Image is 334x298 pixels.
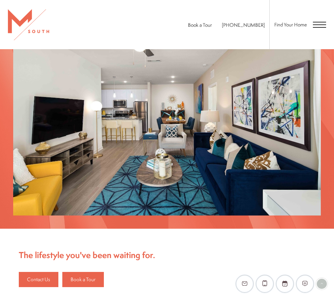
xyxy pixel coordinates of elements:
span: [PHONE_NUMBER] [222,21,265,28]
img: Modern Living In Tampa Location [13,45,321,215]
a: Contact Us [19,272,58,287]
a: Book a Tour [188,21,212,28]
a: Call Us at 813-570-8014 [222,21,265,28]
a: Find Your Home [274,21,307,28]
a: Book a Tour [62,272,104,287]
p: The lifestyle you've been waiting for. [19,248,316,262]
span: Book a Tour [71,276,96,283]
span: Contact Us [27,276,50,283]
button: Open Menu [313,21,326,27]
img: MSouth [8,9,49,40]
